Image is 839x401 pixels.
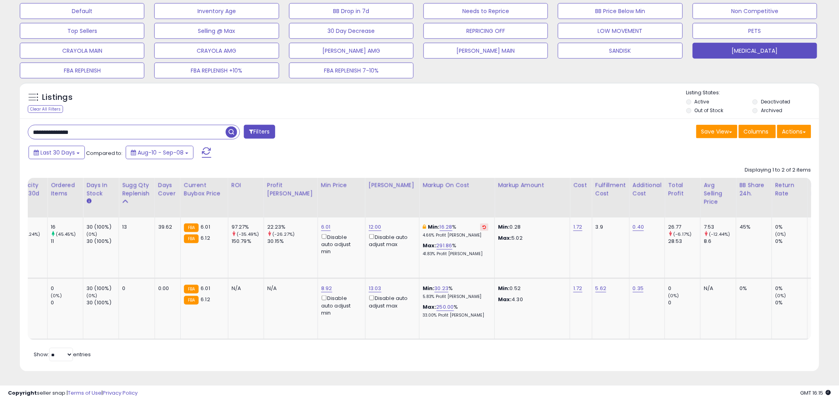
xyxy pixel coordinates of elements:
[126,146,193,159] button: Aug-10 - Sep-08
[419,178,495,218] th: The percentage added to the cost of goods (COGS) that forms the calculator for Min & Max prices.
[15,238,47,245] div: 0.37
[558,23,682,39] button: LOW MOVEMENT
[668,238,700,245] div: 28.53
[704,238,736,245] div: 8.6
[428,223,440,231] b: Min:
[423,313,488,318] p: 33.00% Profit [PERSON_NAME]
[775,285,807,292] div: 0%
[289,43,414,59] button: [PERSON_NAME] AMG
[34,351,91,358] span: Show: entries
[272,231,295,237] small: (-26.27%)
[498,285,510,292] strong: Min:
[423,285,435,292] b: Min:
[435,285,449,292] a: 30.23
[15,181,44,198] div: Velocity Last 30d
[8,389,37,397] strong: Copyright
[158,223,174,231] div: 39.62
[86,292,98,299] small: (0%)
[633,181,662,198] div: Additional Cost
[154,43,279,59] button: CRAYOLA AMG
[184,181,225,198] div: Current Buybox Price
[184,285,199,294] small: FBA
[423,43,548,59] button: [PERSON_NAME] MAIN
[423,242,488,257] div: %
[423,242,437,249] b: Max:
[596,181,626,198] div: Fulfillment Cost
[693,43,817,59] button: [MEDICAL_DATA]
[498,285,564,292] p: 0.52
[498,223,564,231] p: 0.28
[437,303,454,311] a: 250.00
[777,125,811,138] button: Actions
[633,285,644,292] a: 0.35
[42,92,73,103] h5: Listings
[498,234,512,242] strong: Max:
[40,149,75,157] span: Last 30 Days
[775,231,786,237] small: (0%)
[498,296,512,303] strong: Max:
[423,3,548,19] button: Needs to Reprice
[154,23,279,39] button: Selling @ Max
[321,294,359,317] div: Disable auto adjust min
[201,285,210,292] span: 6.01
[498,223,510,231] strong: Min:
[154,63,279,78] button: FBA REPLENISH +10%
[119,178,155,218] th: Please note that this number is a calculation based on your required days of coverage and your ve...
[761,107,782,114] label: Archived
[369,294,413,309] div: Disable auto adjust max
[704,285,730,292] div: N/A
[739,125,776,138] button: Columns
[51,299,83,306] div: 0
[739,285,766,292] div: 0%
[103,389,138,397] a: Privacy Policy
[122,285,149,292] div: 0
[20,3,144,19] button: Default
[244,125,275,139] button: Filters
[423,223,488,238] div: %
[423,303,437,311] b: Max:
[573,181,589,189] div: Cost
[674,231,692,237] small: (-6.17%)
[56,231,76,237] small: (45.45%)
[596,223,623,231] div: 3.9
[686,89,819,97] p: Listing States:
[558,3,682,19] button: BB Price Below Min
[184,235,199,243] small: FBA
[369,285,381,292] a: 13.03
[668,285,700,292] div: 0
[668,292,679,299] small: (0%)
[20,231,40,237] small: (43.24%)
[86,299,119,306] div: 30 (100%)
[369,181,416,189] div: [PERSON_NAME]
[668,299,700,306] div: 0
[704,223,736,231] div: 7.53
[775,181,804,198] div: Return Rate
[28,105,63,113] div: Clear All Filters
[289,63,414,78] button: FBA REPLENISH 7-10%
[573,223,582,231] a: 1.72
[20,23,144,39] button: Top Sellers
[423,294,488,300] p: 5.83% Profit [PERSON_NAME]
[423,23,548,39] button: REPRICING OFF
[744,128,769,136] span: Columns
[696,125,737,138] button: Save View
[267,223,318,231] div: 22.23%
[695,98,709,105] label: Active
[158,181,177,198] div: Days Cover
[184,296,199,305] small: FBA
[86,198,91,205] small: Days In Stock.
[739,223,766,231] div: 45%
[709,231,730,237] small: (-12.44%)
[704,181,733,206] div: Avg Selling Price
[321,181,362,189] div: Min Price
[739,181,768,198] div: BB Share 24h.
[232,285,258,292] div: N/A
[86,181,115,198] div: Days In Stock
[232,181,261,189] div: ROI
[423,251,488,257] p: 41.83% Profit [PERSON_NAME]
[138,149,184,157] span: Aug-10 - Sep-08
[51,223,83,231] div: 16
[321,233,359,255] div: Disable auto adjust min
[289,3,414,19] button: BB Drop in 7d
[668,223,700,231] div: 26.77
